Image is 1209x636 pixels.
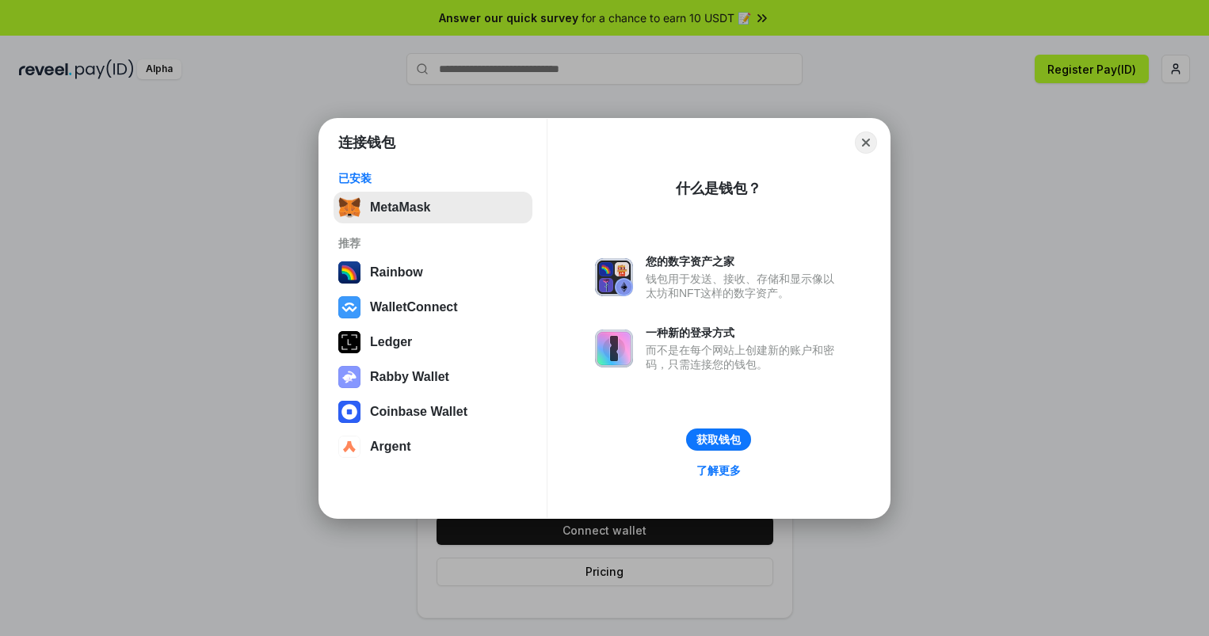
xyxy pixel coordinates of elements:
div: WalletConnect [370,300,458,314]
a: 了解更多 [687,460,750,481]
div: Rabby Wallet [370,370,449,384]
div: 推荐 [338,236,528,250]
img: svg+xml,%3Csvg%20fill%3D%22none%22%20height%3D%2233%22%20viewBox%3D%220%200%2035%2033%22%20width%... [338,196,360,219]
img: svg+xml,%3Csvg%20xmlns%3D%22http%3A%2F%2Fwww.w3.org%2F2000%2Fsvg%22%20fill%3D%22none%22%20viewBox... [595,258,633,296]
h1: 连接钱包 [338,133,395,152]
button: Rabby Wallet [334,361,532,393]
img: svg+xml,%3Csvg%20width%3D%2228%22%20height%3D%2228%22%20viewBox%3D%220%200%2028%2028%22%20fill%3D... [338,401,360,423]
img: svg+xml,%3Csvg%20width%3D%2228%22%20height%3D%2228%22%20viewBox%3D%220%200%2028%2028%22%20fill%3D... [338,436,360,458]
div: Coinbase Wallet [370,405,467,419]
button: MetaMask [334,192,532,223]
img: svg+xml,%3Csvg%20xmlns%3D%22http%3A%2F%2Fwww.w3.org%2F2000%2Fsvg%22%20width%3D%2228%22%20height%3... [338,331,360,353]
button: Argent [334,431,532,463]
div: 了解更多 [696,463,741,478]
button: Coinbase Wallet [334,396,532,428]
div: MetaMask [370,200,430,215]
img: svg+xml,%3Csvg%20width%3D%22120%22%20height%3D%22120%22%20viewBox%3D%220%200%20120%20120%22%20fil... [338,261,360,284]
div: 什么是钱包？ [676,179,761,198]
img: svg+xml,%3Csvg%20xmlns%3D%22http%3A%2F%2Fwww.w3.org%2F2000%2Fsvg%22%20fill%3D%22none%22%20viewBox... [338,366,360,388]
button: 获取钱包 [686,428,751,451]
button: Rainbow [334,257,532,288]
div: 而不是在每个网站上创建新的账户和密码，只需连接您的钱包。 [646,343,842,371]
img: svg+xml,%3Csvg%20xmlns%3D%22http%3A%2F%2Fwww.w3.org%2F2000%2Fsvg%22%20fill%3D%22none%22%20viewBox... [595,329,633,368]
button: Close [855,131,877,154]
div: 获取钱包 [696,432,741,447]
div: 已安装 [338,171,528,185]
div: Ledger [370,335,412,349]
img: svg+xml,%3Csvg%20width%3D%2228%22%20height%3D%2228%22%20viewBox%3D%220%200%2028%2028%22%20fill%3D... [338,296,360,318]
div: 一种新的登录方式 [646,326,842,340]
div: 您的数字资产之家 [646,254,842,268]
button: WalletConnect [334,291,532,323]
div: 钱包用于发送、接收、存储和显示像以太坊和NFT这样的数字资产。 [646,272,842,300]
button: Ledger [334,326,532,358]
div: Rainbow [370,265,423,280]
div: Argent [370,440,411,454]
